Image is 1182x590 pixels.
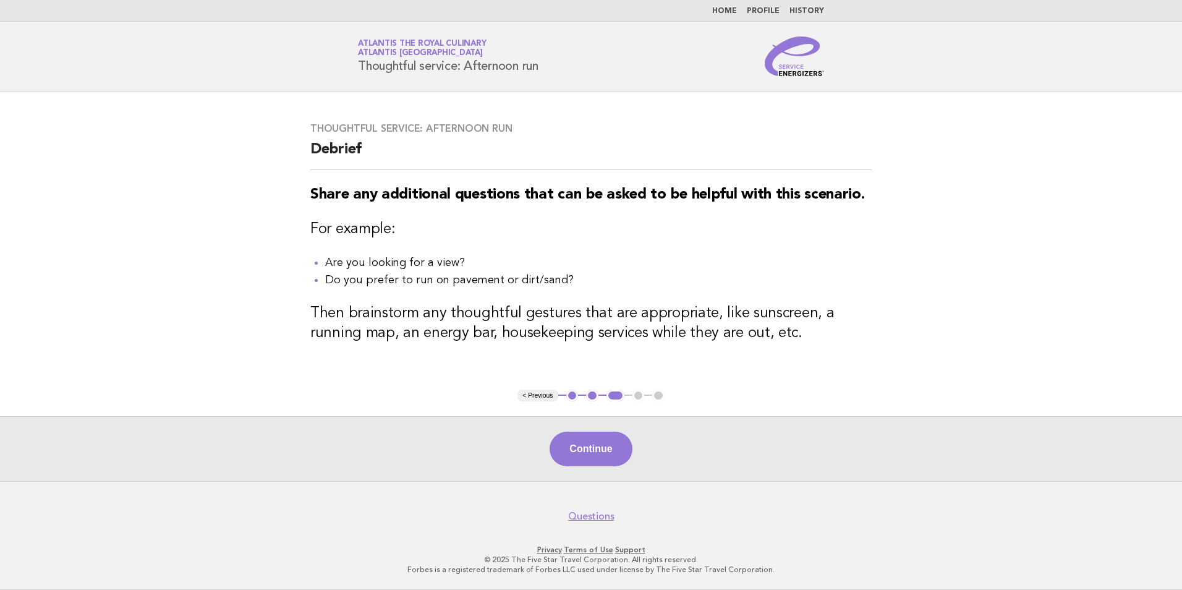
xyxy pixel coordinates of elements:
a: Home [712,7,737,15]
a: Privacy [537,545,562,554]
h3: For example: [310,220,872,239]
a: History [789,7,824,15]
h1: Thoughtful service: Afternoon run [358,40,538,72]
span: Atlantis [GEOGRAPHIC_DATA] [358,49,483,58]
a: Terms of Use [564,545,613,554]
p: · · [213,545,969,555]
img: Service Energizers [765,36,824,76]
button: < Previous [517,390,558,402]
li: Do you prefer to run on pavement or dirt/sand? [325,271,872,289]
button: Continue [550,432,632,466]
a: Questions [568,510,614,523]
p: © 2025 The Five Star Travel Corporation. All rights reserved. [213,555,969,565]
h2: Debrief [310,140,872,170]
a: Support [615,545,645,554]
button: 1 [566,390,579,402]
p: Forbes is a registered trademark of Forbes LLC used under license by The Five Star Travel Corpora... [213,565,969,575]
button: 2 [586,390,598,402]
li: Are you looking for a view? [325,254,872,271]
h3: Then brainstorm any thoughtful gestures that are appropriate, like sunscreen, a running map, an e... [310,304,872,343]
button: 3 [606,390,624,402]
strong: Share any additional questions that can be asked to be helpful with this scenario. [310,187,864,202]
a: Atlantis the Royal CulinaryAtlantis [GEOGRAPHIC_DATA] [358,40,486,57]
h3: Thoughtful service: Afternoon run [310,122,872,135]
a: Profile [747,7,780,15]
